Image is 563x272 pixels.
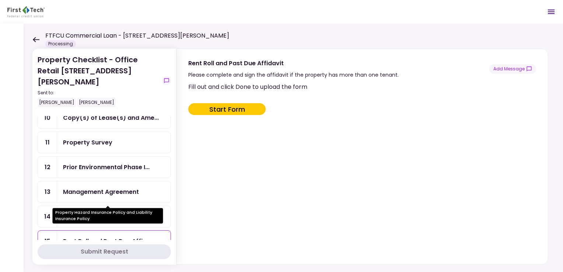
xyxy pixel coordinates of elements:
[542,3,560,21] button: Open menu
[38,157,57,178] div: 12
[489,64,536,74] button: show-messages
[38,107,171,129] a: 10Copy(s) of Lease(s) and Amendment(s)
[188,82,535,91] div: Fill out and click Done to upload the form
[38,107,57,128] div: 10
[38,206,171,227] a: 14Property Hazard Insurance Policy and Liability Insurance Policy
[63,237,147,246] div: Rent Roll and Past Due Affidavit
[38,90,159,96] div: Sent to:
[38,181,171,203] a: 13Management Agreement
[38,206,57,227] div: 14
[38,132,171,153] a: 11Property Survey
[38,132,57,153] div: 11
[38,98,76,107] div: [PERSON_NAME]
[38,230,171,252] a: 15Rent Roll and Past Due Affidavit
[38,231,57,252] div: 15
[63,163,150,172] div: Prior Environmental Phase I and/or Phase II
[176,49,548,265] div: Rent Roll and Past Due AffidavitPlease complete and sign the affidavit if the property has more t...
[45,31,229,40] h1: FTFCU Commercial Loan - [STREET_ADDRESS][PERSON_NAME]
[63,113,159,122] div: Copy(s) of Lease(s) and Amendment(s)
[38,244,171,259] button: Submit Request
[77,98,116,107] div: [PERSON_NAME]
[162,76,171,85] button: show-messages
[81,247,128,256] div: Submit Request
[38,54,159,107] div: Property Checklist - Office Retail [STREET_ADDRESS][PERSON_NAME]
[188,70,399,79] div: Please complete and sign the affidavit if the property has more than one tenant.
[45,40,76,48] div: Processing
[52,208,163,223] div: Property Hazard Insurance Policy and Liability Insurance Policy
[188,103,266,115] button: Start Form
[7,6,45,17] img: Partner icon
[63,138,112,147] div: Property Survey
[38,181,57,202] div: 13
[38,156,171,178] a: 12Prior Environmental Phase I and/or Phase II
[63,187,139,196] div: Management Agreement
[188,59,399,68] div: Rent Roll and Past Due Affidavit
